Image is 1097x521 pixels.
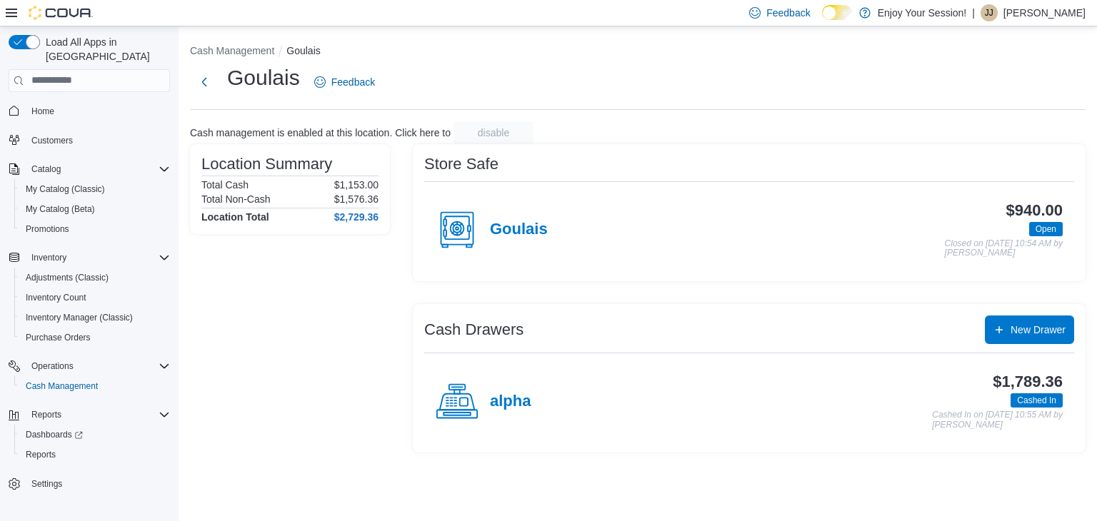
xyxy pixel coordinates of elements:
[26,103,60,120] a: Home
[454,121,534,144] button: disable
[20,289,170,306] span: Inventory Count
[1003,4,1086,21] p: [PERSON_NAME]
[201,193,271,205] h6: Total Non-Cash
[26,449,56,460] span: Reports
[334,193,379,205] p: $1,576.36
[20,221,75,238] a: Promotions
[20,309,170,326] span: Inventory Manager (Classic)
[26,292,86,303] span: Inventory Count
[1017,394,1056,407] span: Cashed In
[26,272,109,283] span: Adjustments (Classic)
[14,268,176,288] button: Adjustments (Classic)
[26,475,68,492] a: Settings
[20,329,96,346] a: Purchase Orders
[14,219,176,239] button: Promotions
[227,64,300,92] h1: Goulais
[26,132,79,149] a: Customers
[20,378,104,395] a: Cash Management
[3,405,176,425] button: Reports
[31,106,54,117] span: Home
[20,181,111,198] a: My Catalog (Classic)
[20,378,170,395] span: Cash Management
[20,269,114,286] a: Adjustments (Classic)
[26,249,72,266] button: Inventory
[31,478,62,490] span: Settings
[972,4,975,21] p: |
[26,161,170,178] span: Catalog
[26,249,170,266] span: Inventory
[822,20,823,21] span: Dark Mode
[932,410,1063,430] p: Cashed In on [DATE] 10:55 AM by [PERSON_NAME]
[478,126,509,140] span: disable
[26,102,170,120] span: Home
[31,409,61,420] span: Reports
[190,127,451,138] p: Cash management is enabled at this location. Click here to
[14,376,176,396] button: Cash Management
[20,446,61,463] a: Reports
[822,5,852,20] input: Dark Mode
[490,393,531,411] h4: alpha
[20,329,170,346] span: Purchase Orders
[26,332,91,343] span: Purchase Orders
[766,6,810,20] span: Feedback
[26,406,170,423] span: Reports
[985,315,1074,344] button: New Drawer
[201,156,332,173] h3: Location Summary
[26,380,98,392] span: Cash Management
[31,252,66,263] span: Inventory
[26,475,170,492] span: Settings
[985,4,993,21] span: JJ
[20,426,170,443] span: Dashboards
[26,223,69,235] span: Promotions
[20,426,89,443] a: Dashboards
[26,312,133,323] span: Inventory Manager (Classic)
[26,429,83,440] span: Dashboards
[1036,223,1056,236] span: Open
[31,163,61,175] span: Catalog
[26,358,79,375] button: Operations
[1011,393,1063,408] span: Cashed In
[26,131,170,149] span: Customers
[14,179,176,199] button: My Catalog (Classic)
[201,179,249,191] h6: Total Cash
[424,321,524,338] h3: Cash Drawers
[20,221,170,238] span: Promotions
[29,6,93,20] img: Cova
[1011,323,1066,337] span: New Drawer
[945,239,1063,258] p: Closed on [DATE] 10:54 AM by [PERSON_NAME]
[14,199,176,219] button: My Catalog (Beta)
[286,45,320,56] button: Goulais
[20,181,170,198] span: My Catalog (Classic)
[20,446,170,463] span: Reports
[26,161,66,178] button: Catalog
[40,35,170,64] span: Load All Apps in [GEOGRAPHIC_DATA]
[26,406,67,423] button: Reports
[993,373,1063,390] h3: $1,789.36
[3,159,176,179] button: Catalog
[20,201,101,218] a: My Catalog (Beta)
[981,4,998,21] div: Jacqueline Jones
[20,289,92,306] a: Inventory Count
[3,130,176,151] button: Customers
[3,101,176,121] button: Home
[14,308,176,328] button: Inventory Manager (Classic)
[14,425,176,445] a: Dashboards
[14,288,176,308] button: Inventory Count
[20,269,170,286] span: Adjustments (Classic)
[14,445,176,465] button: Reports
[331,75,375,89] span: Feedback
[190,44,1086,61] nav: An example of EuiBreadcrumbs
[20,309,139,326] a: Inventory Manager (Classic)
[3,248,176,268] button: Inventory
[201,211,269,223] h4: Location Total
[878,4,967,21] p: Enjoy Your Session!
[424,156,499,173] h3: Store Safe
[26,358,170,375] span: Operations
[26,183,105,195] span: My Catalog (Classic)
[14,328,176,348] button: Purchase Orders
[334,179,379,191] p: $1,153.00
[190,45,274,56] button: Cash Management
[3,473,176,494] button: Settings
[26,203,95,215] span: My Catalog (Beta)
[1029,222,1063,236] span: Open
